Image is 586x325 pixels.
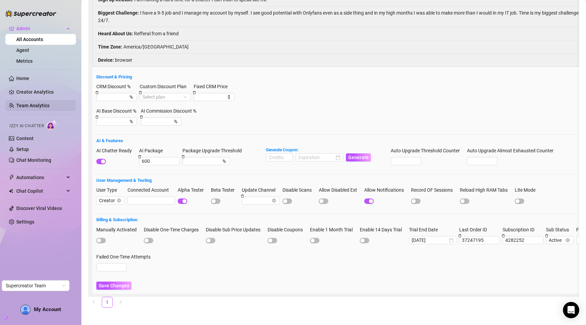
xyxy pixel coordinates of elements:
[178,186,208,194] label: Alpha Tester
[211,198,220,204] button: Beta Tester
[319,198,328,204] button: Allow Disabled Ext
[34,306,61,312] span: My Account
[206,238,215,243] button: Disable Sub Price Updates
[140,115,143,119] span: delete
[96,83,135,90] label: CRM Discount %
[96,253,155,261] label: Failed One-Time Attempts
[196,93,226,101] input: Fixed CRM Price
[266,148,298,152] strong: Generate Coupon:
[115,297,126,308] li: Next Page
[99,93,128,101] input: CRM Discount %
[563,302,579,318] div: Open Intercom Messenger
[348,155,369,160] span: Generate
[119,300,123,304] span: right
[21,305,30,314] img: AD_cMMTxCeTpmN1d5MnKJ1j-_uXZCpTKapSSqNGg4PyXtR_tCW7gZXTNmFz2tpVv9LSyNV7ff1CaS4f4q0HLYKULQOwoM5GQR...
[16,87,71,97] a: Creator Analytics
[391,147,464,154] label: Auto Upgrade Threshold Counter
[9,26,14,31] span: crown
[502,234,505,237] span: delete
[16,157,51,163] a: Chat Monitoring
[144,238,153,243] button: Disable One-Time Charges
[411,198,421,204] button: Record OF Sessions
[96,159,106,164] button: AI Chatter Ready
[178,198,187,204] button: Alpha Tester
[319,186,362,194] label: Allow Disabled Ext
[96,107,141,115] label: AI Base Discount %
[412,236,448,244] input: Trial End Date
[9,175,14,180] span: thunderbolt
[503,236,543,244] input: Subscription ID
[364,198,374,204] button: Allow Notifications
[460,186,512,194] label: Reload High RAM Tabs
[282,186,316,194] label: Disable Scans
[97,264,126,271] input: Failed One-Time Attempts
[115,297,126,308] button: right
[46,120,57,130] img: AI Chatter
[181,155,185,158] span: delete
[16,147,29,152] a: Setup
[96,186,121,194] label: User Type
[98,44,122,50] strong: Time Zone :
[95,115,99,119] span: delete
[88,297,99,308] li: Previous Page
[96,282,132,290] button: Save Changes
[9,123,44,129] span: Izzy AI Chatter
[566,238,570,242] span: close-circle
[409,226,442,233] label: Trial End Date
[460,198,469,204] button: Reload High RAM Tabs
[139,91,142,94] span: delete
[268,238,277,243] button: Disable Coupons
[3,316,8,320] span: build
[241,194,244,198] span: delete
[467,147,558,154] label: Auto Upgrade Almost Exhausted Counter
[411,186,457,194] label: Record OF Sessions
[96,147,136,154] label: AI Chatter Ready
[16,172,64,183] span: Automations
[92,300,96,304] span: left
[182,147,246,154] label: Package Upgrade Threshold
[266,154,293,161] input: Credits
[16,219,34,225] a: Settings
[16,186,64,196] span: Chat Copilot
[546,226,573,233] label: Sub Status
[503,226,539,233] label: Subscription ID
[16,47,29,53] a: Agent
[459,226,491,233] label: Last Order ID
[360,226,406,233] label: Enable 14 Days Trial
[16,136,34,141] a: Content
[128,196,175,205] input: Connected Account
[272,198,276,203] span: close-circle
[5,10,56,17] img: logo-BBDzfeDw.svg
[96,238,106,243] button: Manually Activated
[99,118,128,125] input: AI Base Discount %
[242,186,280,194] label: Update Channel
[458,234,462,237] span: delete
[140,83,191,90] label: Custom Discount Plan
[545,234,548,237] span: delete
[99,283,129,288] span: Save Changes
[310,238,319,243] button: Enable 1 Month Trial
[310,226,357,233] label: Enable 1 Month Trial
[99,197,122,204] span: Creator
[98,57,114,63] strong: Device :
[391,157,421,165] input: Auto Upgrade Threshold Counter
[102,297,113,308] li: 1
[185,157,221,165] input: Package Upgrade Threshold
[144,226,203,233] label: Disable One-Time Charges
[6,281,65,291] span: Supercreator Team
[364,186,408,194] label: Allow Notifications
[96,226,141,233] label: Manually Activated
[117,198,121,203] span: close-circle
[141,107,201,115] label: AI Commission Discount %
[16,58,33,64] a: Metrics
[128,186,173,194] label: Connected Account
[193,91,196,94] span: delete
[282,198,292,204] button: Disable Scans
[360,238,369,243] button: Enable 14 Days Trial
[194,83,232,90] label: Fixed CRM Price
[102,297,112,307] a: 1
[138,155,141,158] span: delete
[9,189,13,193] img: Chat Copilot
[16,103,50,108] a: Team Analytics
[143,118,173,125] input: AI Commission Discount %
